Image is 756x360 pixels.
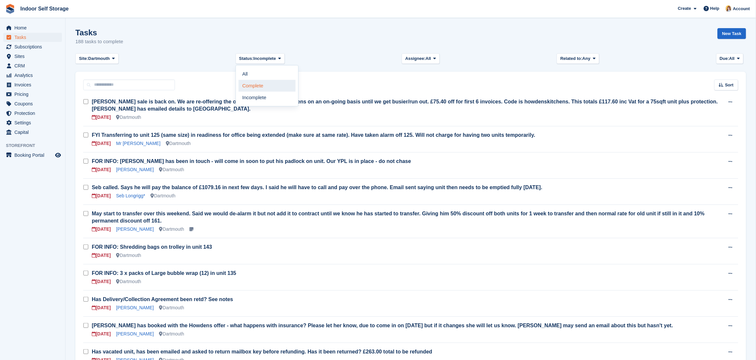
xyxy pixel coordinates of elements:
a: Has Delivery/Collection Agreement been retd? See notes [92,297,233,302]
div: Dartmouth [159,331,184,337]
span: Sites [14,52,54,61]
span: Subscriptions [14,42,54,51]
span: CRM [14,61,54,70]
a: [PERSON_NAME] [116,305,154,310]
a: menu [3,90,62,99]
a: Mr [PERSON_NAME] [116,141,160,146]
div: Dartmouth [166,140,191,147]
span: Create [678,5,691,12]
span: Capital [14,128,54,137]
div: Dartmouth [116,114,141,121]
a: FOR INFO: [PERSON_NAME] has been in touch - will come in soon to put his padlock on unit. Our YPL... [92,158,411,164]
a: FYI Transferring to unit 125 (same size) in readiness for office being extended (make sure at sam... [92,132,535,138]
a: menu [3,61,62,70]
a: menu [3,71,62,80]
a: menu [3,52,62,61]
span: Sort [725,82,734,88]
span: Analytics [14,71,54,80]
div: [DATE] [92,140,111,147]
h1: Tasks [75,28,123,37]
a: New Task [718,28,746,39]
div: Dartmouth [159,226,184,233]
div: [DATE] [92,166,111,173]
div: Dartmouth [116,278,141,285]
a: Indoor Self Storage [18,3,71,14]
a: FOR INFO: 3 x packs of Large bubble wrap (12) in unit 135 [92,270,236,276]
a: menu [3,151,62,160]
div: [DATE] [92,252,111,259]
img: Joanne Smith [726,5,732,12]
button: Assignee: All [402,53,440,64]
span: Storefront [6,142,65,149]
button: Site: Dartmouth [75,53,119,64]
span: Pricing [14,90,54,99]
button: Related to: Any [557,53,599,64]
a: [PERSON_NAME] has booked with the Howdens offer - what happens with insurance? Please let her kno... [92,323,673,328]
button: Status: Incomplete [236,53,285,64]
a: Preview store [54,151,62,159]
a: Incomplete [239,92,296,103]
a: menu [3,80,62,89]
div: Dartmouth [159,166,184,173]
a: menu [3,99,62,108]
span: Coupons [14,99,54,108]
div: [DATE] [92,192,111,199]
span: Protection [14,109,54,118]
span: Invoices [14,80,54,89]
a: menu [3,128,62,137]
span: Incomplete [254,55,276,62]
span: Home [14,23,54,32]
a: [PERSON_NAME] [116,226,154,232]
img: stora-icon-8386f47178a22dfd0bd8f6a31ec36ba5ce8667c1dd55bd0f319d3a0aa187defe.svg [5,4,15,14]
span: Settings [14,118,54,127]
span: Help [710,5,720,12]
a: May start to transfer over this weekend. Said we would de-alarm it but not add it to contract unt... [92,211,705,224]
span: Account [733,6,750,12]
a: menu [3,42,62,51]
span: Related to: [560,55,582,62]
div: [DATE] [92,331,111,337]
p: 188 tasks to complete [75,38,123,45]
span: All [729,55,735,62]
div: [DATE] [92,226,111,233]
a: Complete [239,80,296,92]
a: [PERSON_NAME] [116,331,154,336]
span: All [426,55,431,62]
a: Has vacated unit, has been emailed and asked to return mailbox key before refunding. Has it been ... [92,349,432,354]
span: Site: [79,55,88,62]
span: Any [582,55,591,62]
div: Dartmouth [116,252,141,259]
div: [DATE] [92,304,111,311]
div: [DATE] [92,114,111,121]
a: Seb called. Says he will pay the balance of £1079.16 in next few days. I said he will have to cal... [92,185,542,190]
a: FOR INFO: Shredding bags on trolley in unit 143 [92,244,212,250]
span: Due: [720,55,729,62]
a: All [239,68,296,80]
a: [PERSON_NAME] [116,167,154,172]
span: Dartmouth [88,55,110,62]
div: Dartmouth [159,304,184,311]
a: menu [3,33,62,42]
div: Dartmouth [150,192,175,199]
span: Tasks [14,33,54,42]
a: menu [3,23,62,32]
span: Booking Portal [14,151,54,160]
a: menu [3,109,62,118]
button: Due: All [716,53,744,64]
a: menu [3,118,62,127]
a: [PERSON_NAME] sale is back on. We are re-offering the original discount to Howdens on an on-going... [92,99,718,112]
div: [DATE] [92,278,111,285]
span: Status: [239,55,254,62]
a: Seb Longrigg* [116,193,145,198]
span: Assignee: [405,55,426,62]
